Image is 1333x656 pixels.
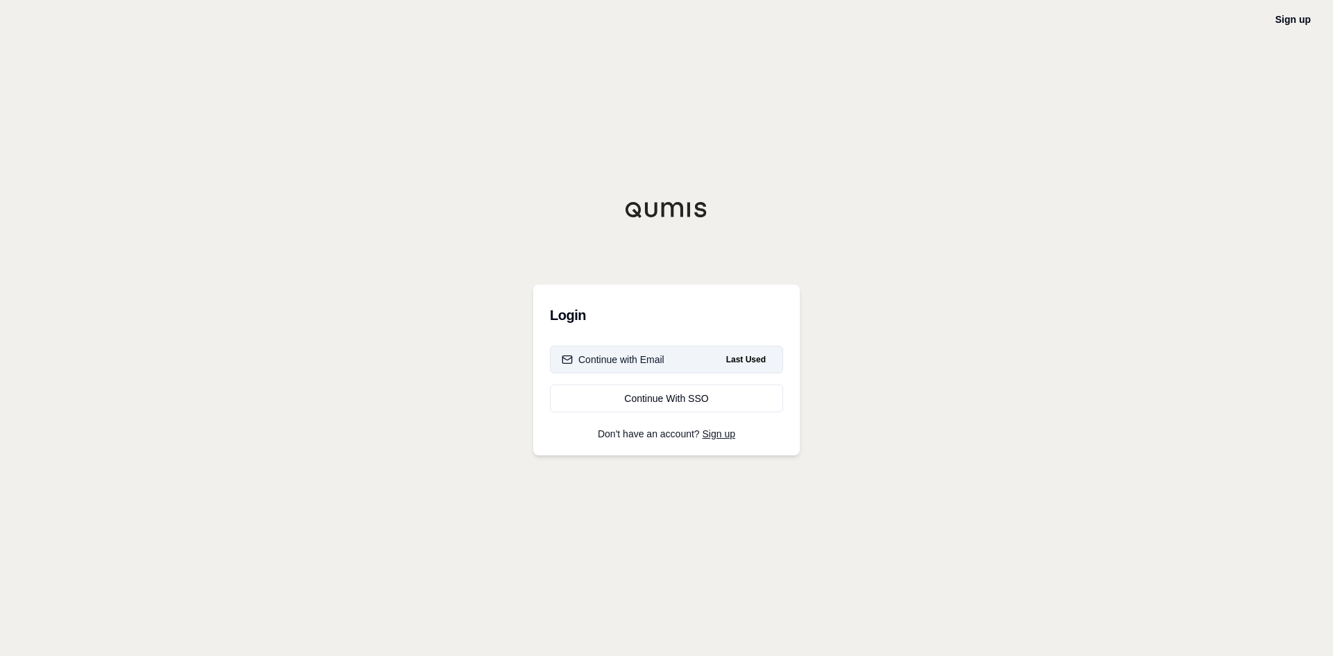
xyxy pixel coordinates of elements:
[625,201,708,218] img: Qumis
[703,428,735,439] a: Sign up
[562,353,664,367] div: Continue with Email
[1275,14,1311,25] a: Sign up
[562,392,771,405] div: Continue With SSO
[550,429,783,439] p: Don't have an account?
[550,385,783,412] a: Continue With SSO
[550,346,783,373] button: Continue with EmailLast Used
[721,351,771,368] span: Last Used
[550,301,783,329] h3: Login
